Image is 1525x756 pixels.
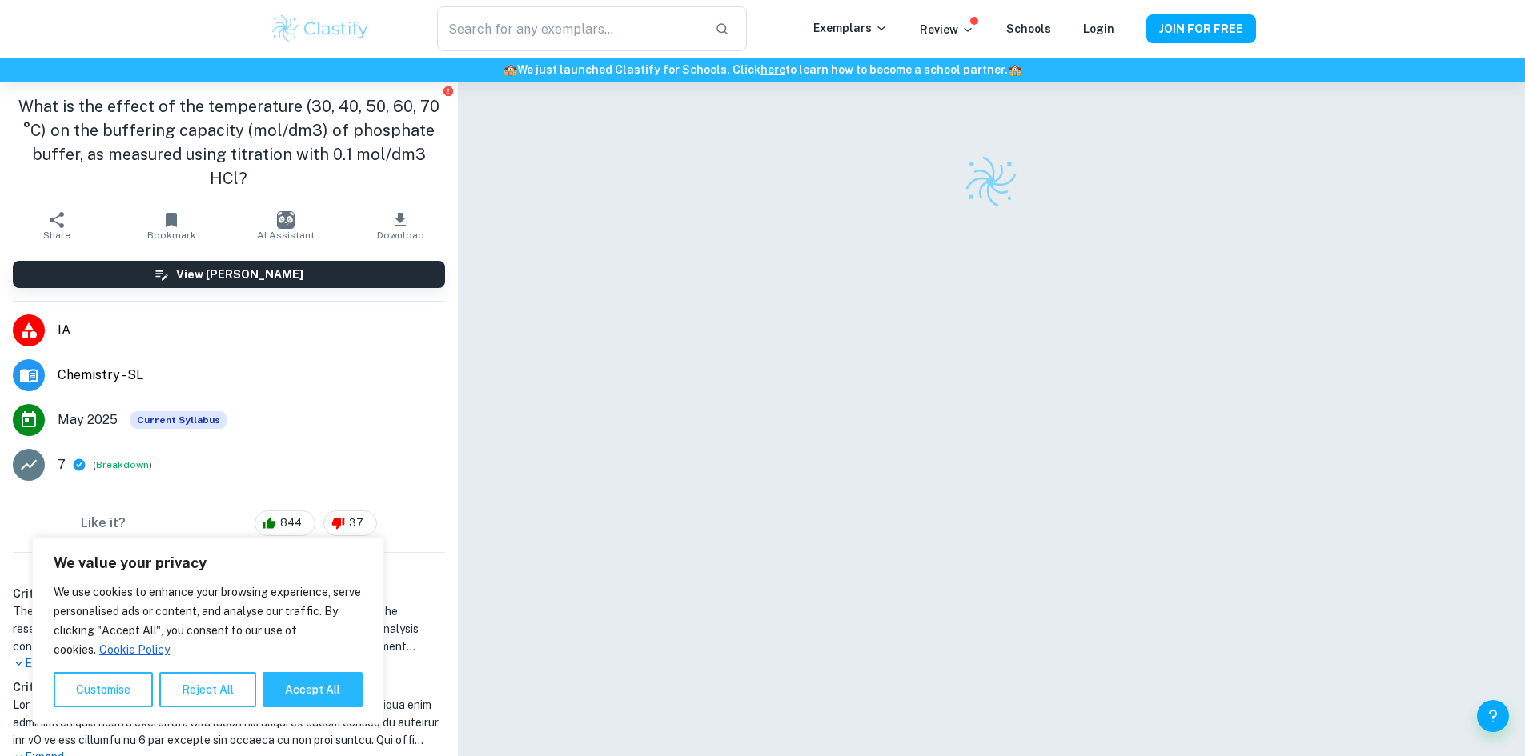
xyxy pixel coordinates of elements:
[58,366,445,385] span: Chemistry - SL
[58,455,66,474] p: 7
[323,510,377,536] div: 37
[270,13,371,45] img: Clastify logo
[257,230,315,241] span: AI Assistant
[1006,22,1051,35] a: Schools
[3,61,1522,78] h6: We just launched Clastify for Schools. Click to learn how to become a school partner.
[13,696,445,749] h1: Lor ipsumdo sitamet consectet adi eli sedd eiu temporin utl etdolorem, aliqua enim adminimven qui...
[159,672,256,707] button: Reject All
[130,411,227,429] div: This exemplar is based on the current syllabus. Feel free to refer to it for inspiration/ideas wh...
[13,261,445,288] button: View [PERSON_NAME]
[340,515,372,531] span: 37
[13,602,445,655] h1: The student clearly states the independent and dependent variables in the research question, incl...
[504,63,517,76] span: 🏫
[13,94,445,190] h1: What is the effect of the temperature (30, 40, 50, 60, 70 °C) on the buffering capacity (mol/dm3)...
[13,585,445,602] h6: Criterion A [ 5 / 6 ]:
[58,321,445,340] span: IA
[32,537,384,724] div: We value your privacy
[81,514,126,533] h6: Like it?
[277,211,295,229] img: AI Assistant
[54,582,363,659] p: We use cookies to enhance your browsing experience, serve personalised ads or content, and analys...
[130,411,227,429] span: Current Syllabus
[271,515,311,531] span: 844
[255,510,315,536] div: 844
[6,559,451,578] h6: Examiner's summary
[54,554,363,573] p: We value your privacy
[96,458,149,472] button: Breakdown
[1146,14,1256,43] button: JOIN FOR FREE
[813,19,888,37] p: Exemplars
[1083,22,1114,35] a: Login
[58,410,118,430] span: May 2025
[147,230,196,241] span: Bookmark
[437,6,701,51] input: Search for any exemplars...
[229,203,343,248] button: AI Assistant
[13,678,445,696] h6: Criterion B [ 5 / 6 ]:
[114,203,229,248] button: Bookmark
[13,655,445,672] p: Expand
[1008,63,1021,76] span: 🏫
[1477,700,1509,732] button: Help and Feedback
[98,642,171,657] a: Cookie Policy
[43,230,70,241] span: Share
[54,672,153,707] button: Customise
[263,672,363,707] button: Accept All
[920,21,974,38] p: Review
[176,266,303,283] h6: View [PERSON_NAME]
[343,203,458,248] button: Download
[963,154,1019,210] img: Clastify logo
[93,458,152,473] span: ( )
[377,230,424,241] span: Download
[443,85,455,97] button: Report issue
[760,63,785,76] a: here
